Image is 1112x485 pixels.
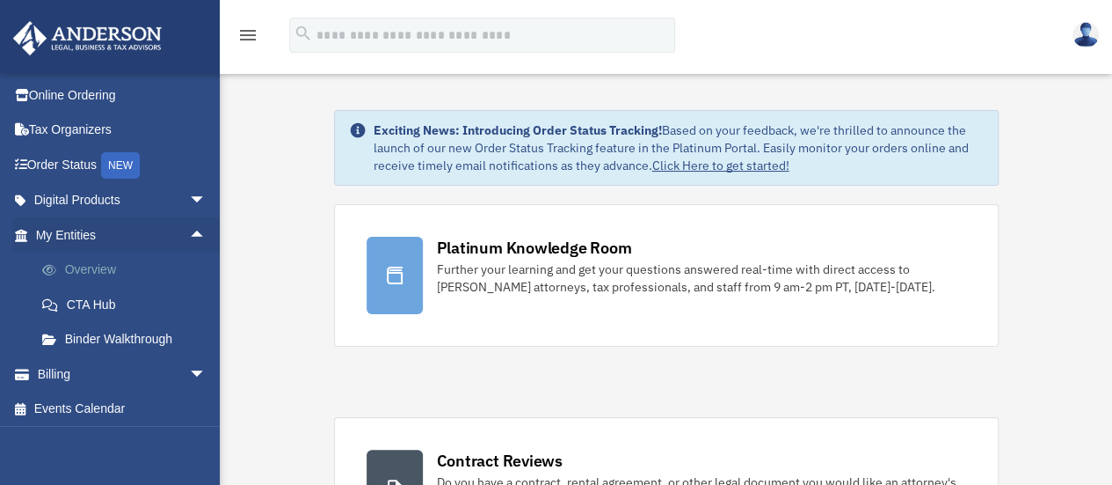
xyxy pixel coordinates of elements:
[334,204,999,347] a: Platinum Knowledge Room Further your learning and get your questions answered real-time with dire...
[12,147,233,183] a: Order StatusNEW
[25,253,233,288] a: Overview
[374,122,662,138] strong: Exciting News: Introducing Order Status Tracking!
[8,21,167,55] img: Anderson Advisors Platinum Portal
[189,356,224,393] span: arrow_drop_down
[25,287,233,322] a: CTA Hub
[12,113,233,148] a: Tax Organizers
[237,31,258,46] a: menu
[101,152,140,179] div: NEW
[652,158,789,173] a: Click Here to get started!
[12,77,233,113] a: Online Ordering
[237,25,258,46] i: menu
[374,121,984,174] div: Based on your feedback, we're thrilled to announce the launch of our new Order Status Tracking fe...
[437,450,563,472] div: Contract Reviews
[189,183,224,219] span: arrow_drop_down
[12,183,233,218] a: Digital Productsarrow_drop_down
[12,392,233,427] a: Events Calendar
[25,322,233,357] a: Binder Walkthrough
[437,237,632,259] div: Platinum Knowledge Room
[12,356,233,392] a: Billingarrow_drop_down
[294,24,313,43] i: search
[12,217,233,253] a: My Entitiesarrow_drop_up
[1072,22,1099,48] img: User Pic
[189,217,224,254] span: arrow_drop_up
[437,261,966,296] div: Further your learning and get your questions answered real-time with direct access to [PERSON_NAM...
